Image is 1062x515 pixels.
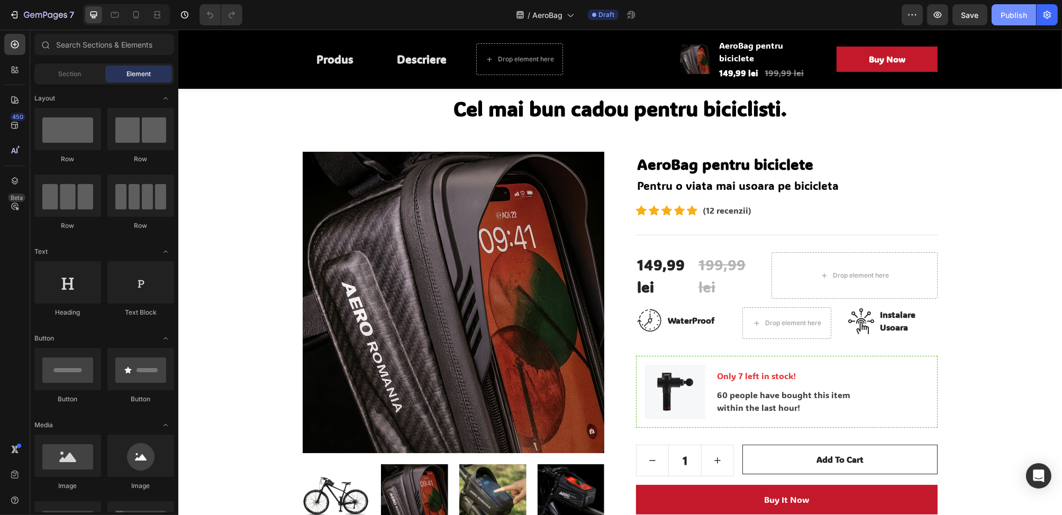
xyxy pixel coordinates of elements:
[34,221,101,231] div: Row
[34,247,48,256] span: Text
[157,417,174,434] span: Toggle open
[539,340,749,353] p: Only 7 left in stock!
[34,481,101,491] div: Image
[157,330,174,347] span: Toggle open
[34,154,101,164] div: Row
[564,415,759,445] button: Add to cart
[961,11,979,20] span: Save
[157,243,174,260] span: Toggle open
[458,455,759,485] button: Buy it now
[34,94,55,103] span: Layout
[670,279,696,305] img: Alt Image
[532,10,562,21] span: AeroBag
[458,278,484,304] img: Alt Image
[528,10,530,21] span: /
[585,36,627,51] div: 199,99 lei
[458,122,759,146] a: AeroBag pentru biciclete
[702,279,758,304] p: Instalare Usoara
[34,308,101,317] div: Heading
[523,416,555,446] button: increment
[59,69,81,79] span: Section
[124,66,759,93] h2: Cel mai bun cadou pentru biciclisti.
[107,221,174,231] div: Row
[489,284,536,297] p: WaterProof
[107,394,174,404] div: Button
[467,335,527,389] img: Alt Image
[10,113,25,121] div: 450
[524,174,573,187] p: (12 recenzii)
[107,308,174,317] div: Text Block
[157,90,174,107] span: Toggle open
[199,4,242,25] div: Undo/Redo
[952,4,987,25] button: Save
[1026,463,1051,489] div: Open Intercom Messenger
[126,69,151,79] span: Element
[992,4,1036,25] button: Publish
[598,10,614,20] span: Draft
[638,424,685,436] div: Add to cart
[691,23,727,36] div: Buy Now
[490,416,523,446] input: quantity
[458,223,515,269] div: 149,99 lei
[655,242,711,250] div: Drop element here
[539,359,749,384] p: 60 people have bought this item within the last hour!
[1001,10,1027,21] div: Publish
[540,36,581,51] div: 149,99 lei
[8,194,25,202] div: Beta
[107,481,174,491] div: Image
[107,154,174,164] div: Row
[34,34,174,55] input: Search Sections & Elements
[4,4,79,25] button: 7
[34,420,53,430] span: Media
[34,394,101,404] div: Button
[458,416,490,446] button: decrement
[69,8,74,21] p: 7
[586,464,631,476] div: Buy it now
[519,223,576,269] div: 199,99 lei
[587,289,643,298] div: Drop element here
[178,30,1062,515] iframe: Design area
[658,17,759,42] button: Buy Now
[459,148,758,164] p: Pentru o viata mai usoara pe bicicleta
[34,334,54,343] span: Button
